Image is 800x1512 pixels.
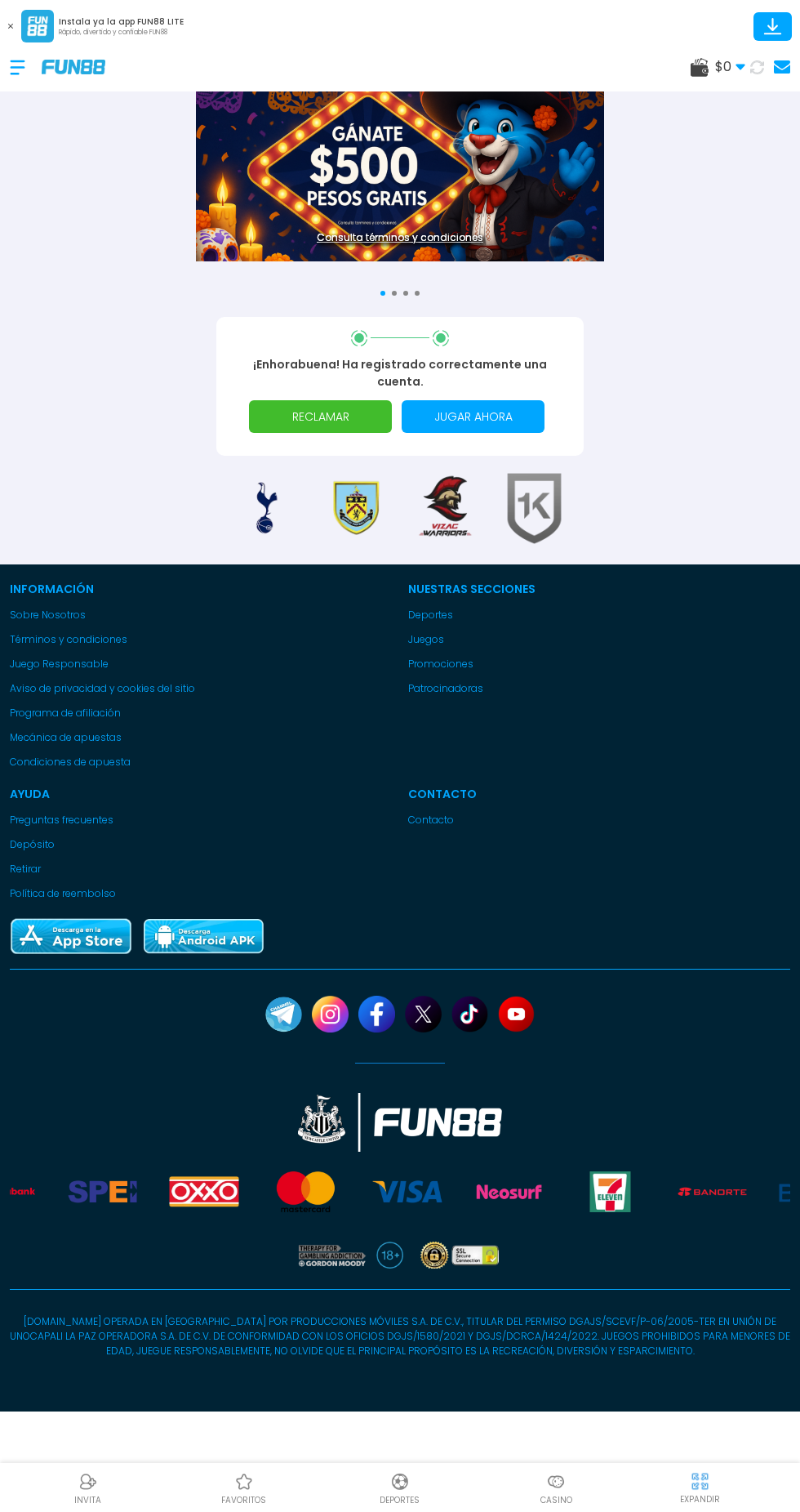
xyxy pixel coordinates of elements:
a: Read more about Gambling Therapy [296,1242,367,1269]
img: Spei [69,1171,137,1212]
a: Contacto [408,813,790,827]
img: Banner [196,57,604,261]
img: SSL [416,1242,504,1269]
p: ¡Enhorabuena! Ha registrado correctamente una cuenta. [236,356,564,390]
a: Deportes [408,608,790,622]
img: therapy for gaming addiction gordon moody [296,1242,367,1269]
img: Mastercard [271,1171,340,1212]
a: Consulta términos y condiciones [196,230,604,245]
img: Casino [546,1472,566,1492]
p: Ayuda [10,786,392,803]
a: CasinoCasinoCasino [478,1470,634,1506]
p: Casino [540,1494,572,1506]
p: Contacto [408,786,790,803]
a: Juego Responsable [10,657,392,671]
button: Jugar ahora [402,400,544,433]
img: Sponsor [229,472,303,546]
a: Patrocinadoras [408,681,790,696]
a: Casino FavoritosCasino Favoritosfavoritos [166,1470,322,1506]
p: favoritos [221,1494,266,1506]
img: Sponsor [319,472,393,546]
img: Visa [373,1171,442,1212]
a: ReferralReferralINVITA [10,1470,166,1506]
a: Promociones [408,657,790,671]
p: Información [10,581,392,598]
a: DeportesDeportesDeportes [322,1470,478,1506]
p: Instala ya la app FUN88 LITE [59,16,184,28]
a: Depósito [10,837,392,852]
a: Condiciones de apuesta [10,755,392,769]
img: New Castle [298,1093,502,1152]
a: Sobre Nosotros [10,608,392,622]
span: $ 0 [715,57,745,77]
img: App Store [10,917,132,956]
img: Casino Favoritos [234,1472,254,1492]
img: Neosurf [474,1171,543,1212]
img: Oxxo [170,1171,238,1212]
p: RECLAMAR [259,400,382,433]
a: Aviso de privacidad y cookies del sitio [10,681,392,696]
a: Mecánica de apuestas [10,730,392,745]
p: Rápido, divertido y confiable FUN88 [59,28,184,38]
img: Deportes [390,1472,410,1492]
img: Sponsor [408,472,482,546]
button: Juegos [408,632,444,647]
img: 18 plus [376,1242,403,1269]
img: Referral [78,1472,98,1492]
p: Deportes [380,1494,420,1506]
a: Términos y condiciones [10,632,392,647]
p: EXPANDIR [680,1493,720,1505]
p: INVITA [74,1494,101,1506]
img: Play Store [142,917,264,956]
img: App Logo [21,10,54,42]
a: Programa de afiliación [10,706,392,720]
p: Jugar ahora [411,400,535,433]
img: Seven Eleven [576,1171,645,1212]
img: Sponsor [498,472,571,546]
a: Preguntas frecuentes [10,813,392,827]
button: RECLAMAR [249,400,392,433]
p: Nuestras Secciones [408,581,790,598]
img: Banorte [678,1171,746,1212]
a: Política de reembolso [10,886,392,901]
img: Company Logo [42,60,105,74]
a: Retirar [10,862,392,876]
img: hide [690,1471,710,1492]
p: [DOMAIN_NAME] OPERADA EN [GEOGRAPHIC_DATA] POR PRODUCCIONES MÓVILES S.A. DE C.V., TITULAR DEL PER... [10,1314,790,1358]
